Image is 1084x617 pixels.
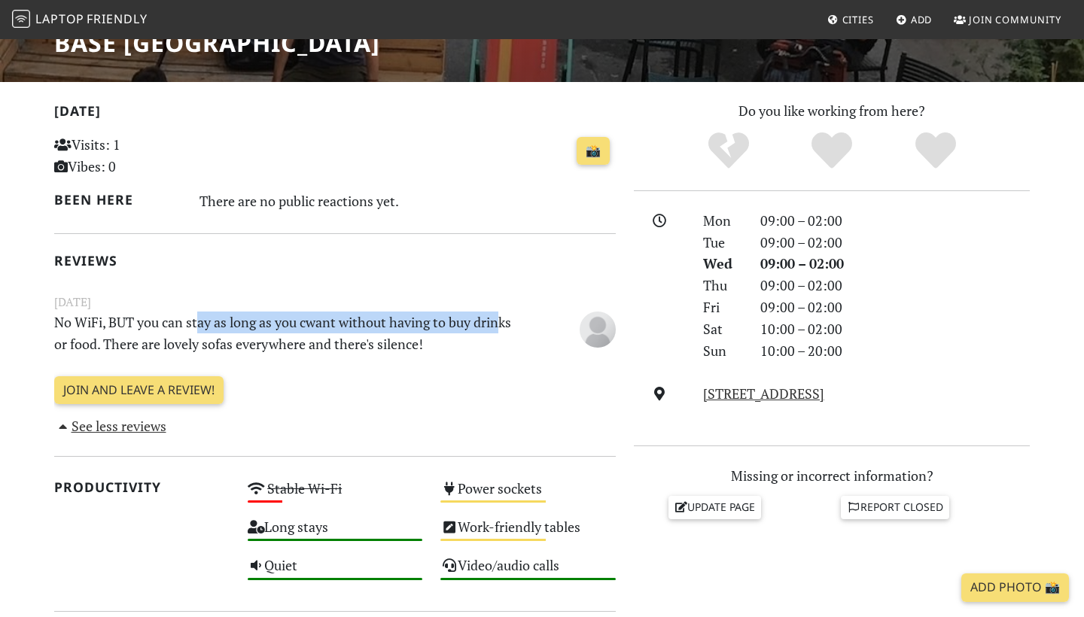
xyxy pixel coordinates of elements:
div: Work-friendly tables [431,515,625,553]
a: Add [890,6,939,33]
span: Anonymous [580,319,616,337]
span: Laptop [35,11,84,27]
div: Thu [694,275,751,296]
h2: Reviews [54,253,616,269]
a: Join and leave a review! [54,376,224,405]
a: [STREET_ADDRESS] [703,384,824,403]
a: Report closed [841,496,949,518]
a: LaptopFriendly LaptopFriendly [12,7,148,33]
span: Add [911,13,933,26]
h2: Been here [54,192,181,208]
div: 10:00 – 02:00 [751,318,1039,340]
div: Mon [694,210,751,232]
h1: BASE [GEOGRAPHIC_DATA] [54,29,380,57]
p: No WiFi, BUT you can stay as long as you cwant without having to buy drinks or food. There are lo... [45,312,528,355]
a: Join Community [948,6,1067,33]
div: Sun [694,340,751,362]
div: 09:00 – 02:00 [751,296,1039,318]
div: 09:00 – 02:00 [751,232,1039,254]
span: Cities [842,13,874,26]
span: Join Community [969,13,1061,26]
div: Wed [694,253,751,275]
a: See less reviews [54,417,166,435]
p: Visits: 1 Vibes: 0 [54,134,230,178]
a: 📸 [577,137,610,166]
div: No [677,130,781,172]
div: Power sockets [431,476,625,515]
div: 09:00 – 02:00 [751,253,1039,275]
img: blank-535327c66bd565773addf3077783bbfce4b00ec00e9fd257753287c682c7fa38.png [580,312,616,348]
img: LaptopFriendly [12,10,30,28]
div: Sat [694,318,751,340]
div: There are no public reactions yet. [199,189,617,213]
div: Long stays [239,515,432,553]
div: 09:00 – 02:00 [751,275,1039,296]
a: Cities [821,6,880,33]
div: Definitely! [884,130,988,172]
p: Do you like working from here? [634,100,1030,122]
div: Fri [694,296,751,318]
small: [DATE] [45,293,625,312]
p: Missing or incorrect information? [634,465,1030,487]
h2: Productivity [54,479,230,495]
div: 10:00 – 20:00 [751,340,1039,362]
div: Yes [780,130,884,172]
div: Video/audio calls [431,553,625,591]
div: Quiet [239,553,432,591]
div: 09:00 – 02:00 [751,210,1039,232]
s: Stable Wi-Fi [267,479,342,497]
h2: [DATE] [54,103,616,125]
a: Update page [668,496,762,518]
span: Friendly [87,11,147,27]
div: Tue [694,232,751,254]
